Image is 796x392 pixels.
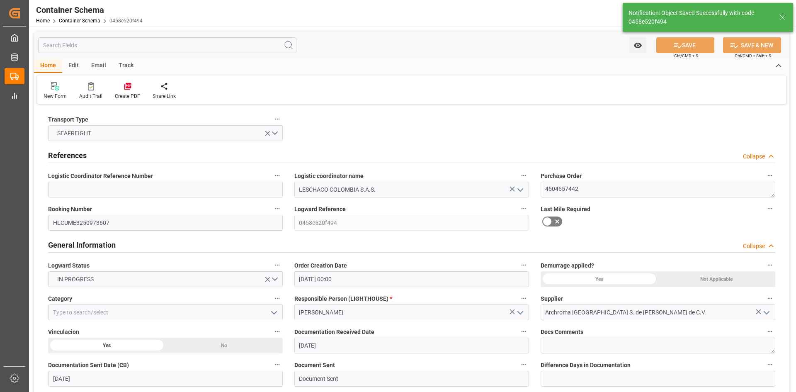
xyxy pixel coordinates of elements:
div: Container Schema [36,4,143,16]
button: Logistic coordinator name [518,170,529,181]
div: Collapse [743,242,765,251]
button: SAVE & NEW [723,37,781,53]
div: Track [112,59,140,73]
button: open menu [48,125,283,141]
div: Create PDF [115,93,140,100]
button: Transport Type [272,114,283,124]
button: Documentation Sent Date (CB) [272,359,283,370]
button: Documentation Received Date [518,326,529,337]
div: Edit [62,59,85,73]
span: Logistic Coordinator Reference Number [48,172,153,180]
input: Search Fields [38,37,296,53]
div: Notification: Object Saved Successfully with code 0458e520f494 [629,9,771,26]
button: open menu [760,306,772,319]
button: open menu [48,271,283,287]
span: Docs Comments [541,328,583,336]
input: DD.MM.YYYY HH:MM [294,271,529,287]
h2: General Information [48,239,116,251]
button: Responsible Person (LIGHTHOUSE) * [518,293,529,304]
button: Purchase Order [764,170,775,181]
input: DD.MM.YYYY [48,371,283,387]
span: Ctrl/CMD + S [674,53,698,59]
span: Booking Number [48,205,92,214]
button: Last Mile Required [764,203,775,214]
button: Difference Days in Documentation [764,359,775,370]
div: Audit Trail [79,93,102,100]
input: enter supplier [541,304,775,320]
div: Yes [541,271,658,287]
input: Type to search/select [294,304,529,320]
span: Documentation Sent Date (CB) [48,361,129,370]
span: Documentation Received Date [294,328,374,336]
div: Not Applicable [658,271,775,287]
div: No [165,338,283,353]
button: open menu [513,183,526,196]
button: Document Sent [518,359,529,370]
span: Responsible Person (LIGHTHOUSE) [294,295,392,303]
span: Vinculacion [48,328,79,336]
span: Demurrage applied? [541,261,594,270]
button: Booking Number [272,203,283,214]
button: Vinculacion [272,326,283,337]
span: IN PROGRESS [53,275,98,284]
div: Yes [48,338,165,353]
div: Collapse [743,152,765,161]
button: Logward Status [272,260,283,270]
span: Supplier [541,295,563,303]
span: Logward Reference [294,205,346,214]
div: New Form [44,93,67,100]
button: SAVE [656,37,714,53]
span: Transport Type [48,115,88,124]
h2: References [48,150,87,161]
span: Difference Days in Documentation [541,361,631,370]
span: Purchase Order [541,172,582,180]
div: Email [85,59,112,73]
span: Logistic coordinator name [294,172,364,180]
span: Category [48,295,72,303]
input: Type to search/select [48,304,283,320]
span: Logward Status [48,261,90,270]
input: DD.MM.YYYY [294,338,529,353]
span: Last Mile Required [541,205,590,214]
button: Logistic Coordinator Reference Number [272,170,283,181]
textarea: 4504657442 [541,182,775,197]
div: Home [34,59,62,73]
a: Container Schema [59,18,100,24]
span: SEAFREIGHT [53,129,95,138]
button: Demurrage applied? [764,260,775,270]
a: Home [36,18,50,24]
button: Docs Comments [764,326,775,337]
span: Order Creation Date [294,261,347,270]
button: Supplier [764,293,775,304]
button: Order Creation Date [518,260,529,270]
button: open menu [513,306,526,319]
button: open menu [267,306,279,319]
span: Ctrl/CMD + Shift + S [735,53,771,59]
button: Logward Reference [518,203,529,214]
button: open menu [629,37,646,53]
span: Document Sent [294,361,335,370]
button: Category [272,293,283,304]
div: Share Link [153,93,176,100]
